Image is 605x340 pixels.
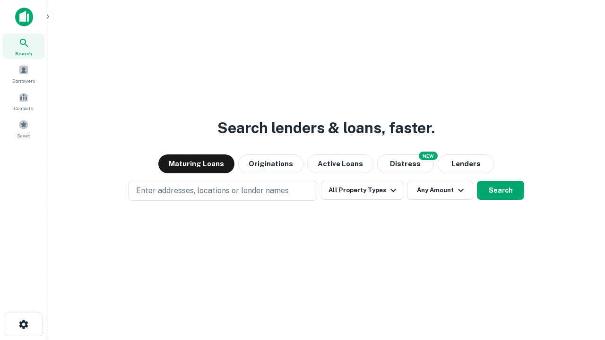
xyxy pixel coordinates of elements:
[419,152,438,160] div: NEW
[407,181,473,200] button: Any Amount
[3,34,44,59] a: Search
[377,154,434,173] button: Search distressed loans with lien and other non-mortgage details.
[14,104,33,112] span: Contacts
[15,50,32,57] span: Search
[558,264,605,310] iframe: Chat Widget
[158,154,234,173] button: Maturing Loans
[128,181,317,201] button: Enter addresses, locations or lender names
[136,185,289,196] p: Enter addresses, locations or lender names
[321,181,403,200] button: All Property Types
[477,181,524,200] button: Search
[15,8,33,26] img: capitalize-icon.png
[3,88,44,114] a: Contacts
[217,117,435,139] h3: Search lenders & loans, faster.
[3,116,44,141] a: Saved
[438,154,494,173] button: Lenders
[3,61,44,86] a: Borrowers
[17,132,31,139] span: Saved
[12,77,35,85] span: Borrowers
[238,154,303,173] button: Originations
[307,154,373,173] button: Active Loans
